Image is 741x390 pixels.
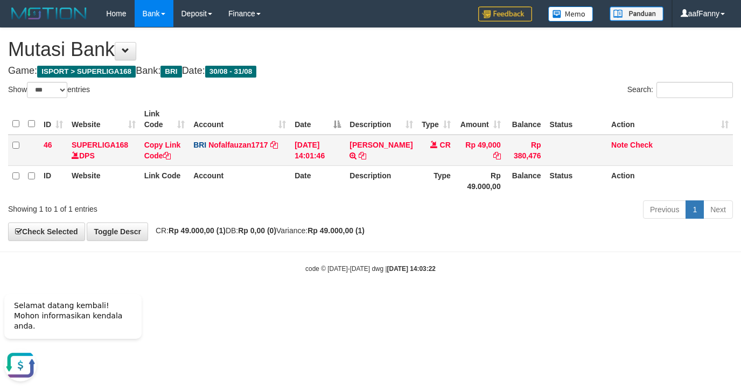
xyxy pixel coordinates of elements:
label: Search: [627,82,733,98]
a: Copy RIKA ASTRIANI to clipboard [359,151,366,160]
a: SUPERLIGA168 [72,141,128,149]
td: Rp 380,476 [505,135,546,166]
th: Date [290,165,345,196]
a: Next [703,200,733,219]
a: Toggle Descr [87,222,148,241]
a: Copy Link Code [144,141,181,160]
a: Copy Nofalfauzan1717 to clipboard [270,141,278,149]
th: Description [345,165,417,196]
h1: Mutasi Bank [8,39,733,60]
th: Action [607,165,733,196]
input: Search: [656,82,733,98]
a: Note [611,141,628,149]
td: DPS [67,135,140,166]
small: code © [DATE]-[DATE] dwg | [305,265,436,273]
img: MOTION_logo.png [8,5,90,22]
th: Account: activate to sort column ascending [189,104,290,135]
img: Button%20Memo.svg [548,6,593,22]
th: Website [67,165,140,196]
span: BRI [160,66,181,78]
th: Balance [505,104,546,135]
span: 46 [44,141,52,149]
th: Account [189,165,290,196]
label: Show entries [8,82,90,98]
th: Link Code: activate to sort column ascending [140,104,190,135]
div: Showing 1 to 1 of 1 entries [8,199,300,214]
strong: Rp 49.000,00 (1) [307,226,365,235]
th: Balance [505,165,546,196]
a: Nofalfauzan1717 [208,141,268,149]
a: Copy Rp 49,000 to clipboard [493,151,501,160]
th: Description: activate to sort column ascending [345,104,417,135]
th: Type [417,165,455,196]
th: Status [546,104,607,135]
button: Open LiveChat chat widget [4,65,37,97]
strong: Rp 0,00 (0) [238,226,276,235]
span: CR [440,141,451,149]
img: Feedback.jpg [478,6,532,22]
th: Link Code [140,165,190,196]
th: Action: activate to sort column ascending [607,104,733,135]
a: Previous [643,200,686,219]
img: panduan.png [610,6,663,21]
a: 1 [686,200,704,219]
span: CR: DB: Variance: [150,226,365,235]
a: Check [630,141,653,149]
th: Website: activate to sort column ascending [67,104,140,135]
td: Rp 49,000 [455,135,505,166]
th: Date: activate to sort column descending [290,104,345,135]
h4: Game: Bank: Date: [8,66,733,76]
span: ISPORT > SUPERLIGA168 [37,66,136,78]
th: Status [546,165,607,196]
a: Check Selected [8,222,85,241]
td: [DATE] 14:01:46 [290,135,345,166]
span: 30/08 - 31/08 [205,66,257,78]
span: BRI [193,141,206,149]
a: [PERSON_NAME] [349,141,413,149]
th: ID [39,165,67,196]
strong: [DATE] 14:03:22 [387,265,436,273]
select: Showentries [27,82,67,98]
th: Amount: activate to sort column ascending [455,104,505,135]
th: Type: activate to sort column ascending [417,104,455,135]
span: Selamat datang kembali! Mohon informasikan kendala anda. [14,17,122,46]
th: ID: activate to sort column ascending [39,104,67,135]
th: Rp 49.000,00 [455,165,505,196]
strong: Rp 49.000,00 (1) [169,226,226,235]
